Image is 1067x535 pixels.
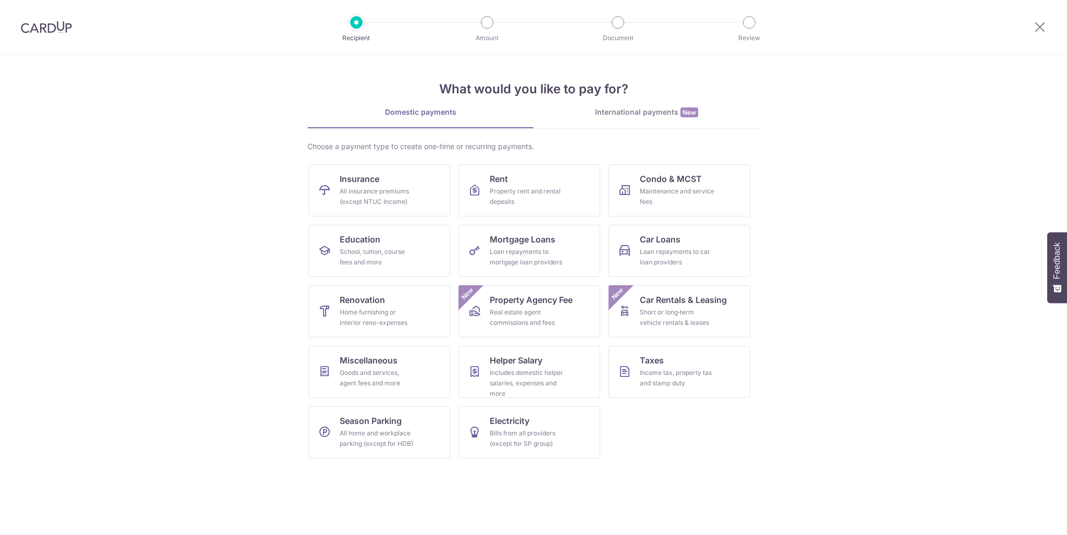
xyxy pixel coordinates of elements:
[609,164,750,216] a: Condo & MCSTMaintenance and service fees
[340,368,415,388] div: Goods and services, agent fees and more
[1052,242,1062,279] span: Feedback
[308,225,450,277] a: EducationSchool, tuition, course fees and more
[680,107,698,117] span: New
[490,307,565,328] div: Real estate agent commissions and fees
[579,33,656,43] p: Document
[640,294,727,306] span: Car Rentals & Leasing
[640,173,702,185] span: Condo & MCST
[340,415,402,427] span: Season Parking
[318,33,395,43] p: Recipient
[340,428,415,449] div: All home and workplace parking (except for HDB)
[711,33,788,43] p: Review
[307,107,533,117] div: Domestic payments
[458,285,600,337] a: Property Agency FeeReal estate agent commissions and feesNew
[1000,504,1057,530] iframe: Opens a widget where you can find more information
[490,354,542,367] span: Helper Salary
[640,233,680,246] span: Car Loans
[490,294,573,306] span: Property Agency Fee
[609,225,750,277] a: Car LoansLoan repayments to car loan providers
[340,186,415,207] div: All insurance premiums (except NTUC Income)
[490,186,565,207] div: Property rent and rental deposits
[340,233,380,246] span: Education
[340,247,415,267] div: School, tuition, course fees and more
[490,415,529,427] span: Electricity
[609,285,626,302] span: New
[1047,232,1067,303] button: Feedback - Show survey
[490,428,565,449] div: Bills from all providers (except for SP group)
[307,80,760,99] h4: What would you like to pay for?
[490,247,565,267] div: Loan repayments to mortgage loan providers
[640,307,715,328] div: Short or long‑term vehicle rentals & leases
[609,285,750,337] a: Car Rentals & LeasingShort or long‑term vehicle rentals & leasesNew
[490,173,508,185] span: Rent
[640,354,664,367] span: Taxes
[490,368,565,399] div: Includes domestic helper salaries, expenses and more
[458,225,600,277] a: Mortgage LoansLoan repayments to mortgage loan providers
[340,354,398,367] span: Miscellaneous
[490,233,555,246] span: Mortgage Loans
[340,173,379,185] span: Insurance
[21,21,72,33] img: CardUp
[640,247,715,267] div: Loan repayments to car loan providers
[533,107,760,118] div: International payments
[340,294,385,306] span: Renovation
[308,406,450,458] a: Season ParkingAll home and workplace parking (except for HDB)
[340,307,415,328] div: Home furnishing or interior reno-expenses
[458,346,600,398] a: Helper SalaryIncludes domestic helper salaries, expenses and more
[308,164,450,216] a: InsuranceAll insurance premiums (except NTUC Income)
[609,346,750,398] a: TaxesIncome tax, property tax and stamp duty
[458,406,600,458] a: ElectricityBills from all providers (except for SP group)
[308,346,450,398] a: MiscellaneousGoods and services, agent fees and more
[459,285,476,302] span: New
[307,141,760,152] div: Choose a payment type to create one-time or recurring payments.
[458,164,600,216] a: RentProperty rent and rental deposits
[640,186,715,207] div: Maintenance and service fees
[640,368,715,388] div: Income tax, property tax and stamp duty
[308,285,450,337] a: RenovationHome furnishing or interior reno-expenses
[449,33,526,43] p: Amount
